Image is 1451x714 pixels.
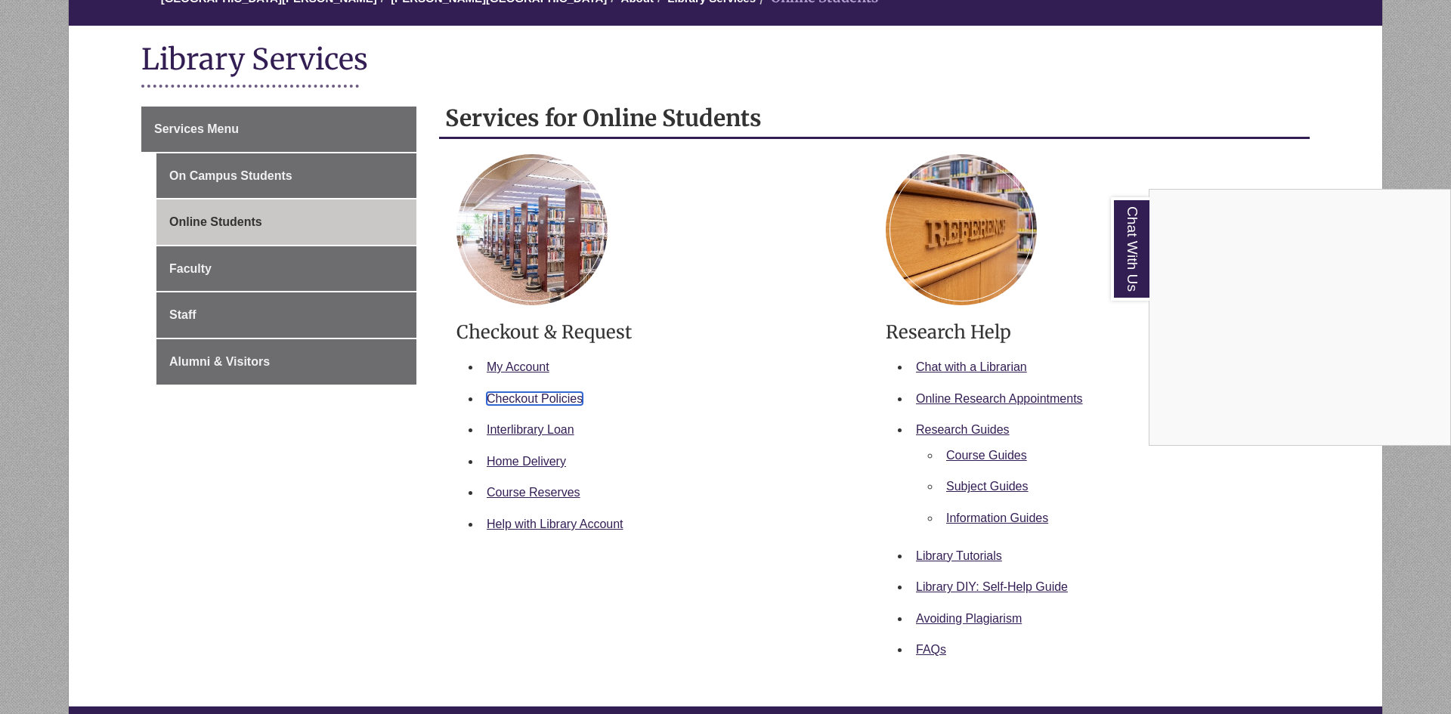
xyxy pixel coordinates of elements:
[1149,190,1450,445] iframe: Chat Widget
[156,339,416,385] a: Alumni & Visitors
[946,449,1027,462] a: Course Guides
[141,107,416,152] a: Services Menu
[487,518,623,530] a: Help with Library Account
[916,360,1027,373] a: Chat with a Librarian
[946,480,1029,493] a: Subject Guides
[886,320,1292,344] h3: Research Help
[156,199,416,245] a: Online Students
[156,246,416,292] a: Faculty
[916,549,1002,562] a: Library Tutorials
[439,99,1310,139] h2: Services for Online Students
[916,423,1010,436] a: Research Guides
[916,612,1022,625] a: Avoiding Plagiarism
[156,292,416,338] a: Staff
[487,360,549,373] a: My Account
[487,455,566,468] a: Home Delivery
[487,486,580,499] a: Course Reserves
[456,320,863,344] h3: Checkout & Request
[141,107,416,385] div: Guide Page Menu
[1111,197,1149,301] a: Chat With Us
[487,423,574,436] a: Interlibrary Loan
[1149,189,1451,446] div: Chat With Us
[946,512,1048,524] a: Information Guides
[916,643,946,656] a: FAQs
[141,41,1310,81] h1: Library Services
[916,392,1083,405] a: Online Research Appointments
[156,153,416,199] a: On Campus Students
[916,580,1068,593] a: Library DIY: Self-Help Guide
[154,122,239,135] span: Services Menu
[487,392,583,405] a: Checkout Policies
